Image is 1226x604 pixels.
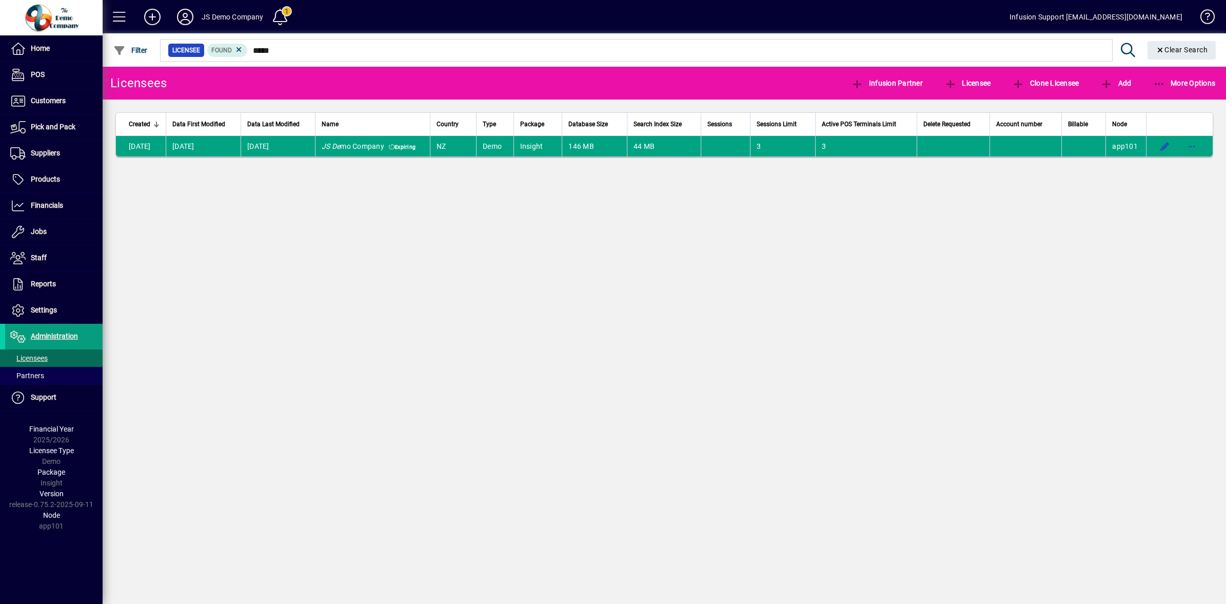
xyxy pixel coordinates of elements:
a: Products [5,167,103,192]
span: POS [31,70,45,79]
div: Name [322,119,424,130]
td: [DATE] [116,136,166,157]
button: Edit [1157,138,1173,154]
span: Licensee Type [29,446,74,455]
div: Created [129,119,160,130]
a: Settings [5,298,103,323]
span: Data Last Modified [247,119,300,130]
a: Partners [5,367,103,384]
span: More Options [1153,79,1216,87]
span: Database Size [568,119,608,130]
td: 44 MB [627,136,701,157]
span: Licensee [172,45,200,55]
button: Profile [169,8,202,26]
span: Support [31,393,56,401]
span: Clear Search [1156,46,1208,54]
span: app101.prod.infusionbusinesssoftware.com [1112,142,1138,150]
span: Pick and Pack [31,123,75,131]
td: Demo [476,136,513,157]
span: Active POS Terminals Limit [822,119,896,130]
span: Administration [31,332,78,340]
mat-chip: Found Status: Found [207,44,248,57]
span: Found [211,47,232,54]
div: Data Last Modified [247,119,309,130]
td: [DATE] [241,136,315,157]
div: Package [520,119,556,130]
span: Billable [1068,119,1088,130]
td: NZ [430,136,477,157]
div: Account number [996,119,1055,130]
span: Created [129,119,150,130]
span: Data First Modified [172,119,225,130]
span: Version [39,490,64,498]
div: Node [1112,119,1140,130]
button: More options [1183,138,1200,154]
span: Customers [31,96,66,105]
span: Home [31,44,50,52]
a: Financials [5,193,103,219]
em: De [332,142,341,150]
a: Pick and Pack [5,114,103,140]
span: Name [322,119,339,130]
a: Customers [5,88,103,114]
div: Infusion Support [EMAIL_ADDRESS][DOMAIN_NAME] [1010,9,1182,25]
span: Filter [113,46,148,54]
td: 146 MB [562,136,626,157]
span: Node [1112,119,1127,130]
span: Add [1100,79,1131,87]
button: Licensee [942,74,994,92]
span: Partners [10,372,44,380]
a: Licensees [5,349,103,367]
a: Suppliers [5,141,103,166]
div: Sessions Limit [757,119,809,130]
span: Expiring [387,143,418,151]
span: Infusion Partner [851,79,923,87]
span: mo Company [322,142,384,150]
span: Settings [31,306,57,314]
span: Delete Requested [923,119,971,130]
span: Reports [31,280,56,288]
div: Data First Modified [172,119,234,130]
a: Support [5,385,103,411]
button: Add [136,8,169,26]
div: Sessions [707,119,744,130]
button: Infusion Partner [848,74,925,92]
td: [DATE] [166,136,241,157]
button: More Options [1151,74,1218,92]
span: Staff [31,254,47,262]
button: Filter [111,41,150,60]
span: Account number [996,119,1042,130]
div: Billable [1068,119,1099,130]
span: Licensees [10,354,48,362]
td: Insight [513,136,562,157]
a: Home [5,36,103,62]
a: Reports [5,271,103,297]
div: Database Size [568,119,620,130]
a: POS [5,62,103,88]
span: Jobs [31,227,47,236]
span: Country [437,119,459,130]
button: Add [1098,74,1134,92]
a: Jobs [5,219,103,245]
td: 3 [815,136,917,157]
em: JS [322,142,330,150]
div: Type [483,119,507,130]
span: Package [37,468,65,476]
div: Search Index Size [634,119,695,130]
div: Licensees [110,75,167,91]
div: Country [437,119,470,130]
div: JS Demo Company [202,9,264,25]
a: Staff [5,245,103,271]
span: Sessions Limit [757,119,797,130]
span: Products [31,175,60,183]
span: Sessions [707,119,732,130]
a: Knowledge Base [1193,2,1213,35]
div: Delete Requested [923,119,983,130]
div: Active POS Terminals Limit [822,119,911,130]
span: Type [483,119,496,130]
span: Financial Year [29,425,74,433]
button: Clear [1148,41,1216,60]
span: Licensee [944,79,991,87]
td: 3 [750,136,815,157]
span: Node [43,511,60,519]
